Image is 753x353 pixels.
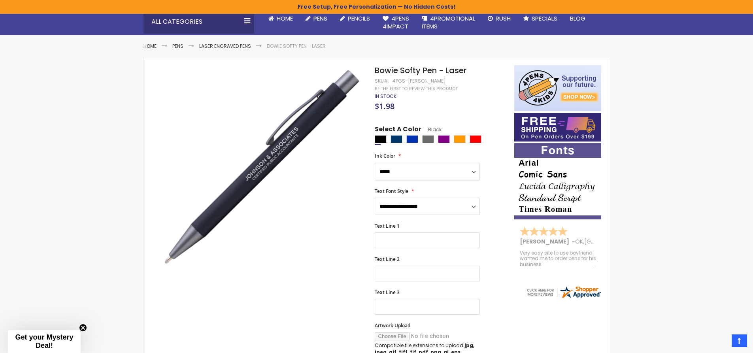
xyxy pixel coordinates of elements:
[313,14,327,23] span: Pens
[143,43,157,49] a: Home
[520,238,572,245] span: [PERSON_NAME]
[393,78,446,84] div: 4PGS-[PERSON_NAME]
[375,93,396,100] div: Availability
[375,125,421,136] span: Select A Color
[375,77,389,84] strong: SKU
[422,135,434,143] div: Grey
[496,14,511,23] span: Rush
[334,10,376,27] a: Pencils
[375,223,400,229] span: Text Line 1
[391,135,402,143] div: Navy Blue
[267,43,326,49] li: Bowie Softy Pen - Laser
[514,113,601,142] img: Free shipping on orders over $199
[470,135,481,143] div: Red
[575,238,583,245] span: OK
[262,10,299,27] a: Home
[375,135,387,143] div: Black
[517,10,564,27] a: Specials
[172,43,183,49] a: Pens
[15,333,73,349] span: Get your Mystery Deal!
[375,65,466,76] span: Bowie Softy Pen - Laser
[514,65,601,111] img: 4pens 4 kids
[299,10,334,27] a: Pens
[564,10,592,27] a: Blog
[383,14,409,30] span: 4Pens 4impact
[375,101,394,111] span: $1.98
[532,14,557,23] span: Specials
[375,93,396,100] span: In stock
[8,330,81,353] div: Get your Mystery Deal!Close teaser
[143,10,254,34] div: All Categories
[375,256,400,262] span: Text Line 2
[572,238,642,245] span: - ,
[375,322,410,329] span: Artwork Upload
[526,285,602,299] img: 4pens.com widget logo
[277,14,293,23] span: Home
[348,14,370,23] span: Pencils
[570,14,585,23] span: Blog
[79,324,87,332] button: Close teaser
[481,10,517,27] a: Rush
[376,10,415,36] a: 4Pens4impact
[584,238,642,245] span: [GEOGRAPHIC_DATA]
[520,250,596,267] div: Very easy site to use boyfriend wanted me to order pens for his business
[422,14,475,30] span: 4PROMOTIONAL ITEMS
[406,135,418,143] div: Blue
[199,43,251,49] a: Laser Engraved Pens
[375,153,395,159] span: Ink Color
[415,10,481,36] a: 4PROMOTIONALITEMS
[159,64,364,270] img: black-lum-bowie-softy-laser-1_1.jpg
[514,143,601,219] img: font-personalization-examples
[375,86,458,92] a: Be the first to review this product
[375,289,400,296] span: Text Line 3
[526,294,602,301] a: 4pens.com certificate URL
[375,188,408,194] span: Text Font Style
[438,135,450,143] div: Purple
[454,135,466,143] div: Orange
[421,126,442,133] span: Black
